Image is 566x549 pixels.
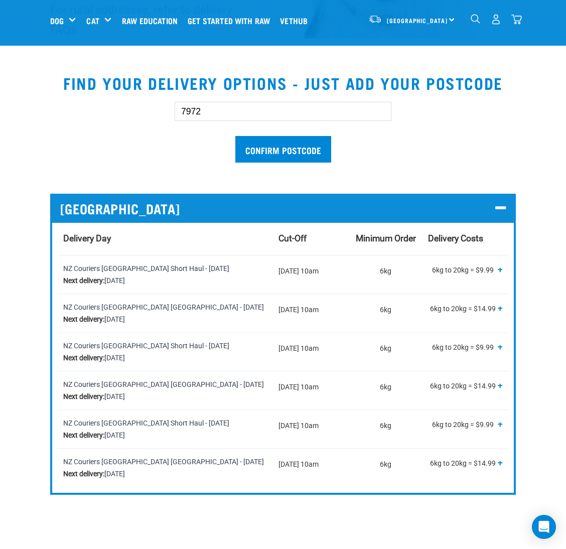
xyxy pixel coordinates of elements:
[63,340,266,364] div: NZ Couriers [GEOGRAPHIC_DATA] Short Haul - [DATE] [DATE]
[63,277,104,285] strong: Next delivery:
[428,262,503,280] p: 6kg to 20kg = $9.99 20kg to 40kg = $19.99 Over 40kg = $29.99
[428,417,503,435] p: 6kg to 20kg = $9.99 20kg to 40kg = $19.99 Over 40kg = $29.99
[498,459,503,467] button: Show all tiers
[387,19,448,22] span: [GEOGRAPHIC_DATA]
[350,255,422,294] td: 6kg
[350,223,422,255] th: Minimum Order
[60,201,180,216] span: [GEOGRAPHIC_DATA]
[119,1,185,41] a: Raw Education
[428,301,503,319] p: 6kg to 20kg = $14.99 20kg to 40kg = $29.99 Over 40kg = $44.99
[350,448,422,487] td: 6kg
[235,136,331,163] input: Confirm postcode
[63,315,104,323] strong: Next delivery:
[63,378,266,402] div: NZ Couriers [GEOGRAPHIC_DATA] [GEOGRAPHIC_DATA] - [DATE] [DATE]
[63,354,104,362] strong: Next delivery:
[498,419,503,429] span: +
[350,371,422,409] td: 6kg
[491,14,501,25] img: user.png
[60,201,506,216] p: [GEOGRAPHIC_DATA]
[272,371,350,409] td: [DATE] 10am
[63,417,266,441] div: NZ Couriers [GEOGRAPHIC_DATA] Short Haul - [DATE] [DATE]
[498,304,503,313] button: Show all tiers
[272,448,350,487] td: [DATE] 10am
[368,15,382,24] img: van-moving.png
[63,431,104,439] strong: Next delivery:
[350,294,422,332] td: 6kg
[63,470,104,478] strong: Next delivery:
[57,223,272,255] th: Delivery Day
[532,515,556,539] div: Open Intercom Messenger
[63,456,266,480] div: NZ Couriers [GEOGRAPHIC_DATA] [GEOGRAPHIC_DATA] - [DATE] [DATE]
[511,14,522,25] img: home-icon@2x.png
[498,458,503,468] span: +
[428,456,503,473] p: 6kg to 20kg = $14.99 20kg to 40kg = $29.99 Over 40kg = $44.99
[498,381,503,390] button: Show all tiers
[272,294,350,332] td: [DATE] 10am
[498,342,503,352] span: +
[86,15,99,27] a: Cat
[428,340,503,357] p: 6kg to 20kg = $9.99 20kg to 40kg = $19.99 Over 40kg = $29.99
[277,1,315,41] a: Vethub
[498,380,503,390] span: +
[272,409,350,448] td: [DATE] 10am
[50,15,64,27] a: Dog
[498,343,503,351] button: Show all tiers
[185,1,277,41] a: Get started with Raw
[63,301,266,325] div: NZ Couriers [GEOGRAPHIC_DATA] [GEOGRAPHIC_DATA] - [DATE] [DATE]
[350,332,422,371] td: 6kg
[63,262,266,287] div: NZ Couriers [GEOGRAPHIC_DATA] Short Haul - [DATE] [DATE]
[175,102,391,121] input: Enter your postcode here...
[498,265,503,274] button: Show all tiers
[272,332,350,371] td: [DATE] 10am
[272,223,350,255] th: Cut-Off
[498,264,503,274] span: +
[63,392,104,400] strong: Next delivery:
[428,378,503,396] p: 6kg to 20kg = $14.99 20kg to 40kg = $29.99 Over 40kg = $44.99
[471,14,480,24] img: home-icon-1@2x.png
[350,409,422,448] td: 6kg
[498,420,503,429] button: Show all tiers
[272,255,350,294] td: [DATE] 10am
[12,74,554,92] h2: Find your delivery options - just add your postcode
[498,303,503,313] span: +
[422,223,509,255] th: Delivery Costs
